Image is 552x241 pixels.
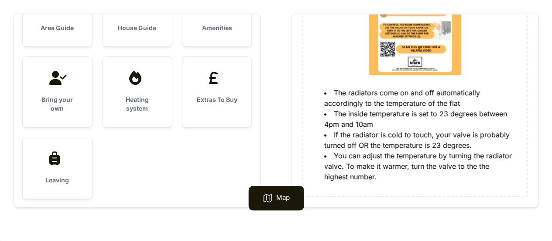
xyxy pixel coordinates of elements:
a: Heating system [103,57,172,127]
h3: Bring your own [37,95,78,113]
a: Extras To Buy [182,57,252,118]
li: The radiators come on and off automatically accordingly to the temperature of the flat [324,87,513,108]
h3: Heating system [117,95,158,113]
h3: Area Guide [37,24,78,32]
li: If the radiator is cold to touch, your valve is probably turned off OR the temperature is 23 degr... [324,129,513,150]
p: Map [276,193,290,203]
h3: Extras To Buy [196,95,238,104]
a: Leaving [23,137,92,199]
h3: House Guide [117,24,158,32]
li: You can adjust the temperature by turning the radiator valve. To make it warmer, turn the valve t... [324,150,513,182]
a: Bring your own [23,57,92,127]
h3: Leaving [37,176,78,185]
h3: Amenities [196,24,238,32]
li: The inside temperature is set to 23 degrees between 4pm and 10am [324,108,513,129]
